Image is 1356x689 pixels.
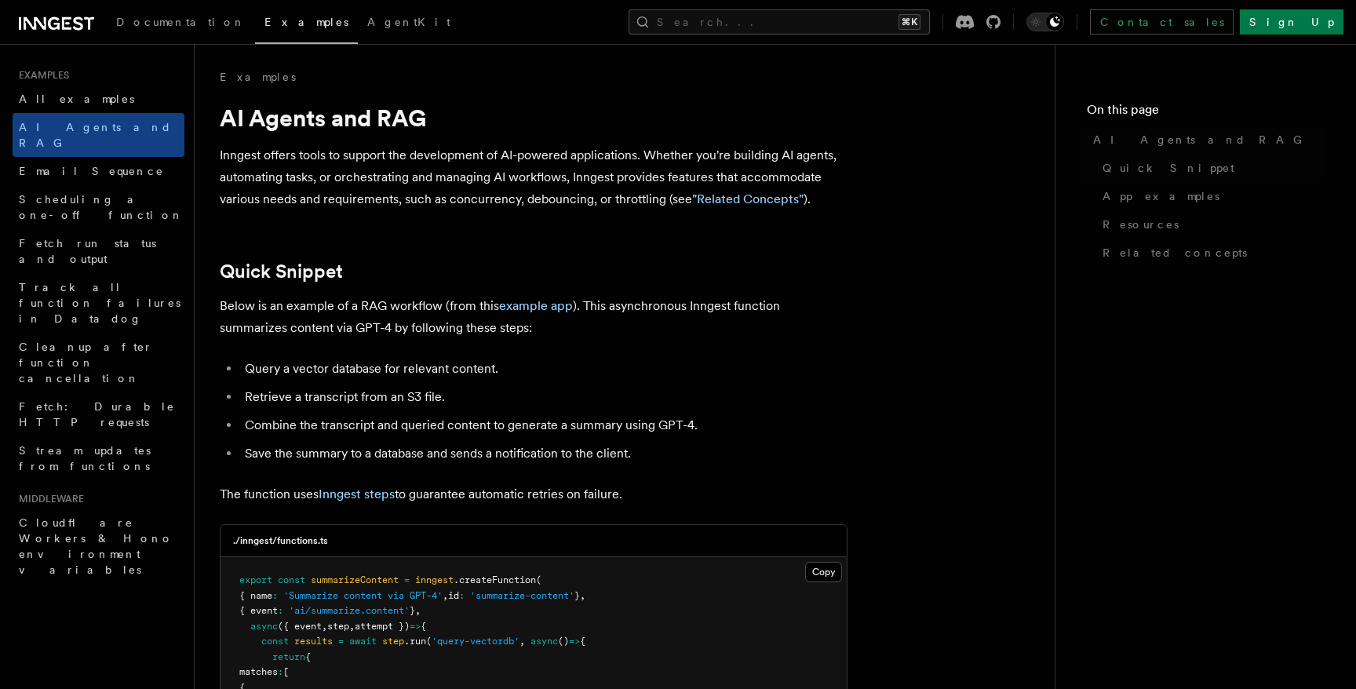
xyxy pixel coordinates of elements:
span: [ [283,666,289,677]
span: { [580,636,585,647]
a: Scheduling a one-off function [13,185,184,229]
a: AgentKit [358,5,460,42]
li: Query a vector database for relevant content. [240,358,847,380]
a: example app [499,298,573,313]
span: Resources [1103,217,1179,232]
a: Examples [220,69,296,85]
span: Related concepts [1103,245,1247,261]
a: Fetch run status and output [13,229,184,273]
button: Search...⌘K [629,9,930,35]
a: Quick Snippet [1096,154,1325,182]
span: ({ event [278,621,322,632]
li: Retrieve a transcript from an S3 file. [240,386,847,408]
a: Sign Up [1240,9,1343,35]
li: Save the summary to a database and sends a notification to the client. [240,443,847,465]
a: Contact sales [1090,9,1234,35]
span: : [272,590,278,601]
a: Email Sequence [13,157,184,185]
span: async [530,636,558,647]
span: ( [426,636,432,647]
span: Track all function failures in Datadog [19,281,180,325]
span: { [421,621,426,632]
span: Cloudflare Workers & Hono environment variables [19,516,173,576]
span: App examples [1103,188,1219,204]
button: Copy [805,562,842,582]
span: step [382,636,404,647]
span: 'ai/summarize.content' [289,605,410,616]
p: Inngest offers tools to support the development of AI-powered applications. Whether you're buildi... [220,144,847,210]
a: Resources [1096,210,1325,239]
span: { event [239,605,278,616]
span: , [349,621,355,632]
span: const [278,574,305,585]
span: Cleanup after function cancellation [19,341,153,385]
span: .createFunction [454,574,536,585]
span: matches [239,666,278,677]
span: return [272,651,305,662]
span: : [278,605,283,616]
span: Fetch run status and output [19,237,156,265]
span: 'Summarize content via GPT-4' [283,590,443,601]
span: Examples [13,69,69,82]
span: , [580,590,585,601]
a: Cloudflare Workers & Hono environment variables [13,509,184,584]
span: Quick Snippet [1103,160,1234,176]
h4: On this page [1087,100,1325,126]
span: All examples [19,93,134,105]
span: } [410,605,415,616]
span: = [404,574,410,585]
span: AgentKit [367,16,450,28]
span: .run [404,636,426,647]
span: summarizeContent [311,574,399,585]
span: Email Sequence [19,165,164,177]
a: Cleanup after function cancellation [13,333,184,392]
span: await [349,636,377,647]
span: = [338,636,344,647]
a: All examples [13,85,184,113]
a: Documentation [107,5,255,42]
span: , [322,621,327,632]
h3: ./inngest/functions.ts [233,534,328,547]
span: export [239,574,272,585]
a: App examples [1096,182,1325,210]
span: Stream updates from functions [19,444,151,472]
h1: AI Agents and RAG [220,104,847,132]
span: ( [536,574,541,585]
a: Track all function failures in Datadog [13,273,184,333]
span: Examples [264,16,348,28]
span: , [415,605,421,616]
span: () [558,636,569,647]
a: Stream updates from functions [13,436,184,480]
span: Documentation [116,16,246,28]
span: { name [239,590,272,601]
span: => [410,621,421,632]
p: The function uses to guarantee automatic retries on failure. [220,483,847,505]
span: , [443,590,448,601]
a: Related concepts [1096,239,1325,267]
span: inngest [415,574,454,585]
span: AI Agents and RAG [1093,132,1310,148]
span: Scheduling a one-off function [19,193,184,221]
span: { [305,651,311,662]
p: Below is an example of a RAG workflow (from this ). This asynchronous Inngest function summarizes... [220,295,847,339]
span: async [250,621,278,632]
span: attempt }) [355,621,410,632]
span: id [448,590,459,601]
a: Fetch: Durable HTTP requests [13,392,184,436]
span: step [327,621,349,632]
span: : [278,666,283,677]
a: "Related Concepts" [692,191,804,206]
span: , [519,636,525,647]
span: const [261,636,289,647]
span: AI Agents and RAG [19,121,172,149]
span: : [459,590,465,601]
a: AI Agents and RAG [1087,126,1325,154]
span: => [569,636,580,647]
span: Fetch: Durable HTTP requests [19,400,175,428]
span: Middleware [13,493,84,505]
span: results [294,636,333,647]
span: 'query-vectordb' [432,636,519,647]
button: Toggle dark mode [1026,13,1064,31]
span: 'summarize-content' [470,590,574,601]
span: } [574,590,580,601]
